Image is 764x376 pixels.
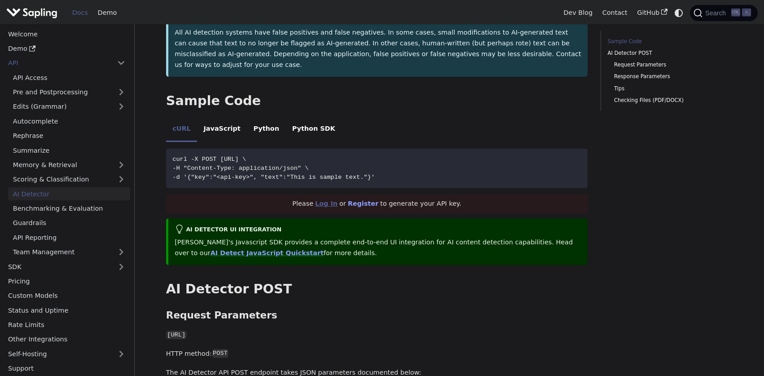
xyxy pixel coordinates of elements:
p: HTTP method: [166,349,588,359]
h2: Sample Code [166,93,588,109]
a: AI Detector [8,187,130,200]
div: AI Detector UI integration [175,225,581,235]
a: Edits (Grammar) [8,100,130,113]
a: Response Parameters [614,72,726,81]
a: Team Management [8,246,130,259]
a: Docs [67,6,93,20]
span: Search [703,9,731,17]
a: Demo [3,42,130,55]
a: Dev Blog [558,6,597,20]
a: Autocomplete [8,115,130,128]
a: Guardrails [8,217,130,230]
div: Please or to generate your API key. [166,194,588,214]
a: Memory & Retrieval [8,159,130,172]
a: SDK [3,260,112,273]
span: curl -X POST [URL] \ [172,156,246,163]
a: Other Integrations [3,333,130,346]
a: Rephrase [8,129,130,142]
a: Checking Files (PDF/DOCX) [614,96,726,105]
button: Search (Ctrl+K) [690,5,757,21]
p: All AI detection systems have false positives and false negatives. In some cases, small modificat... [175,27,581,70]
a: API Reporting [8,231,130,244]
li: cURL [166,117,197,142]
a: Log In [315,200,338,207]
a: Welcome [3,27,130,40]
kbd: K [742,9,751,17]
a: Self-Hosting [3,347,130,360]
img: Sapling.ai [6,6,57,19]
h3: Request Parameters [166,310,588,322]
a: Benchmarking & Evaluation [8,202,130,215]
li: JavaScript [197,117,247,142]
a: Sample Code [608,37,729,46]
a: AI Detect JavaScript Quickstart [211,249,324,257]
a: Contact [597,6,632,20]
span: -d '{"key":"<api-key>", "text":"This is sample text."}' [172,174,375,181]
code: POST [212,349,229,358]
h2: AI Detector POST [166,281,588,297]
a: Support [3,362,130,375]
a: Scoring & Classification [8,173,130,186]
a: Demo [93,6,122,20]
button: Expand sidebar category 'SDK' [112,260,130,273]
a: API [3,57,112,70]
a: Sapling.ai [6,6,61,19]
code: [URL] [166,331,187,340]
a: API Access [8,71,130,84]
button: Switch between dark and light mode (currently system mode) [672,6,685,19]
a: Custom Models [3,289,130,302]
a: Rate Limits [3,318,130,332]
li: Python [247,117,285,142]
a: AI Detector POST [608,49,729,58]
span: -H "Content-Type: application/json" \ [172,165,308,172]
a: Summarize [8,144,130,157]
li: Python SDK [285,117,342,142]
a: Status and Uptime [3,304,130,317]
a: Pricing [3,275,130,288]
a: Pre and Postprocessing [8,86,130,99]
a: GitHub [632,6,672,20]
a: Request Parameters [614,61,726,69]
button: Collapse sidebar category 'API' [112,57,130,70]
a: Tips [614,84,726,93]
p: [PERSON_NAME]'s Javascript SDK provides a complete end-to-end UI integration for AI content detec... [175,237,581,259]
a: Register [348,200,378,207]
